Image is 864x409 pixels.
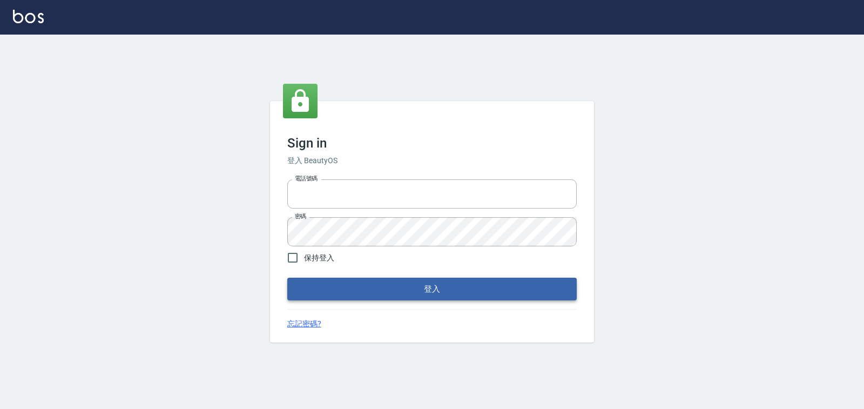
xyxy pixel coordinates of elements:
[304,252,334,264] span: 保持登入
[287,318,321,330] a: 忘記密碼?
[287,278,577,300] button: 登入
[13,10,44,23] img: Logo
[287,136,577,151] h3: Sign in
[287,155,577,166] h6: 登入 BeautyOS
[295,175,318,183] label: 電話號碼
[295,212,306,220] label: 密碼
